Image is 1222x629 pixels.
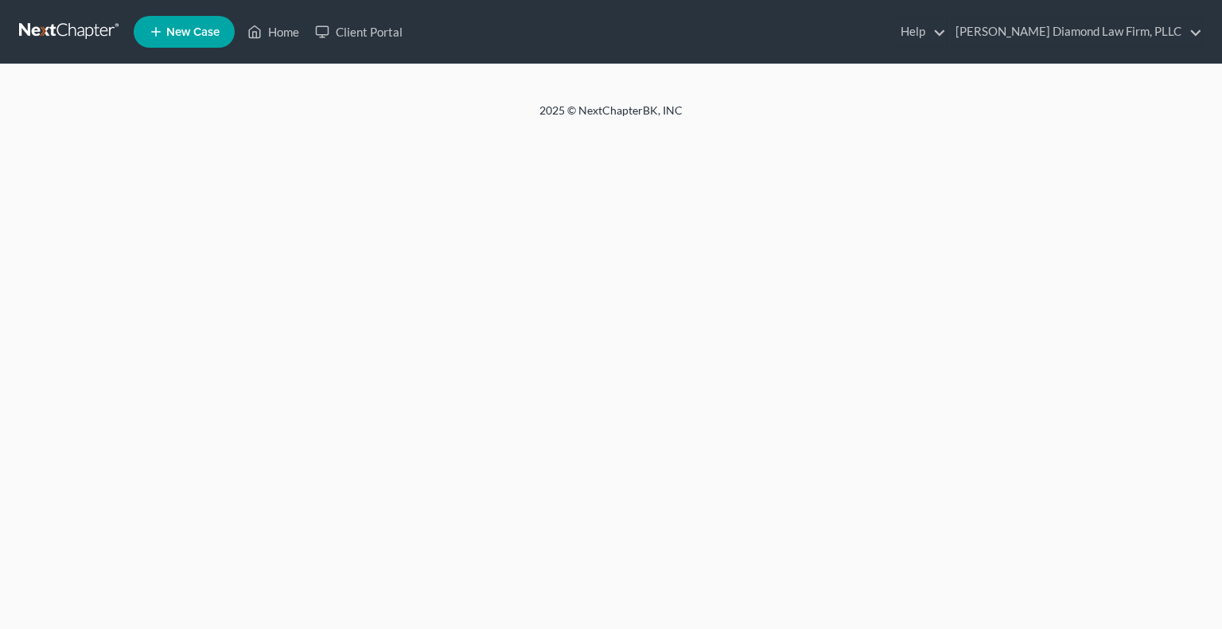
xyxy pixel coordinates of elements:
[239,17,307,46] a: Home
[307,17,411,46] a: Client Portal
[134,16,235,48] new-legal-case-button: New Case
[158,103,1064,131] div: 2025 © NextChapterBK, INC
[893,17,946,46] a: Help
[948,17,1202,46] a: [PERSON_NAME] Diamond Law Firm, PLLC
